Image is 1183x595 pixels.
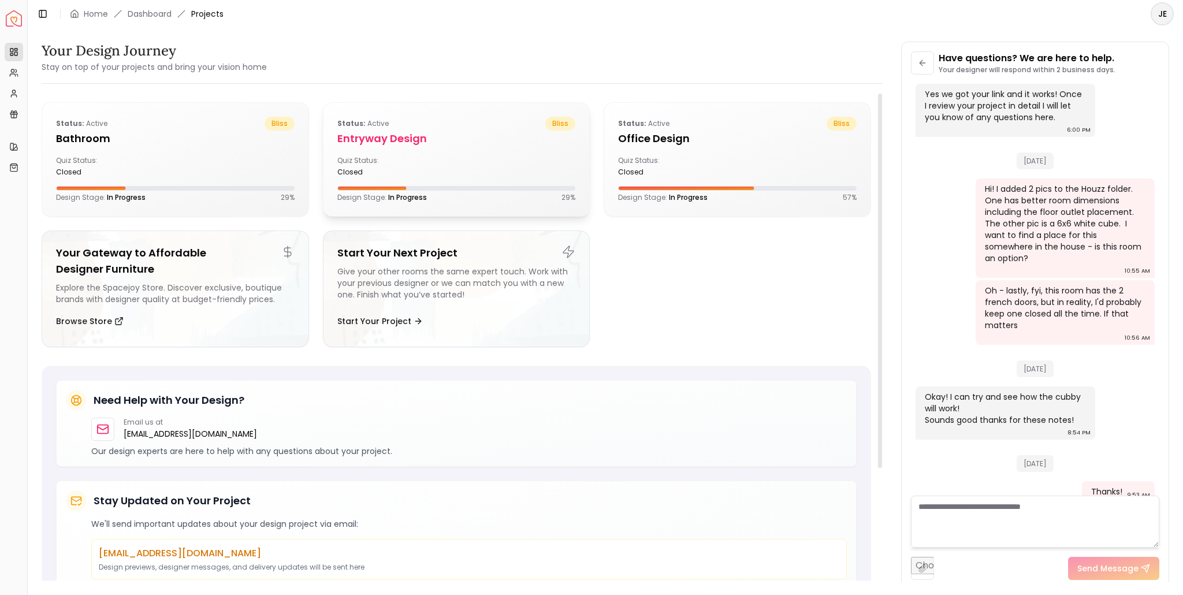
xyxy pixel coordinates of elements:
[1125,265,1150,277] div: 10:55 AM
[337,117,389,131] p: active
[94,493,251,509] h5: Stay Updated on Your Project
[618,118,646,128] b: Status:
[337,168,452,177] div: closed
[337,131,576,147] h5: entryway design
[1067,124,1091,136] div: 6:00 PM
[939,65,1115,75] p: Your designer will respond within 2 business days.
[56,193,146,202] p: Design Stage:
[388,192,427,202] span: In Progress
[91,518,847,530] p: We'll send important updates about your design project via email:
[84,8,108,20] a: Home
[337,310,423,333] button: Start Your Project
[561,193,575,202] p: 29 %
[56,156,170,177] div: Quiz Status:
[91,445,847,457] p: Our design experts are here to help with any questions about your project.
[843,193,857,202] p: 57 %
[985,285,1144,331] div: Oh - lastly, fyi, this room has the 2 french doors, but in reality, I'd probably keep one closed ...
[56,245,295,277] h5: Your Gateway to Affordable Designer Furniture
[124,418,257,427] p: Email us at
[56,131,295,147] h5: Bathroom
[56,282,295,305] div: Explore the Spacejoy Store. Discover exclusive, boutique brands with designer quality at budget-f...
[99,546,839,560] p: [EMAIL_ADDRESS][DOMAIN_NAME]
[265,117,295,131] span: bliss
[1017,455,1054,472] span: [DATE]
[1125,332,1150,344] div: 10:56 AM
[618,193,708,202] p: Design Stage:
[281,193,295,202] p: 29 %
[337,156,452,177] div: Quiz Status:
[56,117,107,131] p: active
[56,168,170,177] div: closed
[337,266,576,305] div: Give your other rooms the same expert touch. Work with your previous designer or we can match you...
[337,118,366,128] b: Status:
[337,245,576,261] h5: Start Your Next Project
[1017,360,1054,377] span: [DATE]
[56,310,124,333] button: Browse Store
[1091,486,1122,497] div: Thanks!
[124,427,257,441] a: [EMAIL_ADDRESS][DOMAIN_NAME]
[128,8,172,20] a: Dashboard
[191,8,224,20] span: Projects
[42,42,267,60] h3: Your Design Journey
[99,563,839,572] p: Design previews, designer messages, and delivery updates will be sent here
[337,193,427,202] p: Design Stage:
[618,131,857,147] h5: Office design
[6,10,22,27] img: Spacejoy Logo
[669,192,708,202] span: In Progress
[56,118,84,128] b: Status:
[939,51,1115,65] p: Have questions? We are here to help.
[618,168,732,177] div: closed
[925,391,1084,426] div: Okay! I can try and see how the cubby will work! Sounds good thanks for these notes!
[618,156,732,177] div: Quiz Status:
[42,230,309,347] a: Your Gateway to Affordable Designer FurnitureExplore the Spacejoy Store. Discover exclusive, bout...
[323,230,590,347] a: Start Your Next ProjectGive your other rooms the same expert touch. Work with your previous desig...
[545,117,575,131] span: bliss
[1017,153,1054,169] span: [DATE]
[925,88,1084,123] div: Yes we got your link and it works! Once I review your project in detail I will let you know of an...
[985,183,1144,264] div: Hi! I added 2 pics to the Houzz folder. One has better room dimensions including the floor outlet...
[6,10,22,27] a: Spacejoy
[1127,489,1150,501] div: 9:53 AM
[1067,427,1091,438] div: 8:54 PM
[94,392,244,408] h5: Need Help with Your Design?
[42,61,267,73] small: Stay on top of your projects and bring your vision home
[827,117,857,131] span: bliss
[1151,2,1174,25] button: JE
[618,117,669,131] p: active
[107,192,146,202] span: In Progress
[1152,3,1173,24] span: JE
[70,8,224,20] nav: breadcrumb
